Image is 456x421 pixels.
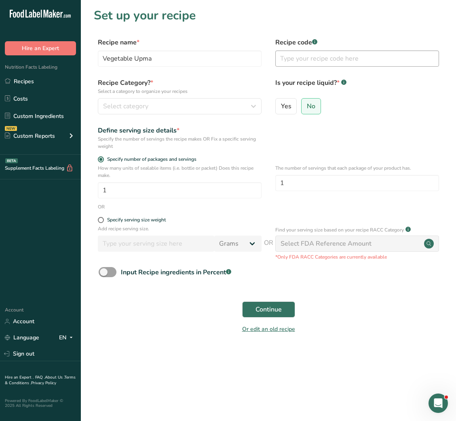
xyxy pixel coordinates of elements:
[5,330,39,345] a: Language
[98,126,262,135] div: Define serving size details
[307,102,315,110] span: No
[98,78,262,95] label: Recipe Category?
[5,158,18,163] div: BETA
[35,375,45,380] a: FAQ .
[281,239,372,248] div: Select FDA Reference Amount
[45,375,64,380] a: About Us .
[264,238,273,261] span: OR
[103,101,148,111] span: Select category
[5,398,76,408] div: Powered By FoodLabelMaker © 2025 All Rights Reserved
[5,132,55,140] div: Custom Reports
[98,38,262,47] label: Recipe name
[5,375,34,380] a: Hire an Expert .
[242,325,295,333] a: Or edit an old recipe
[98,236,214,252] input: Type your serving size here
[98,135,262,150] div: Specify the number of servings the recipe makes OR Fix a specific serving weight
[107,217,166,223] div: Specify serving size weight
[98,88,262,95] p: Select a category to organize your recipes
[275,51,439,67] input: Type your recipe code here
[275,164,439,172] p: The number of servings that each package of your product has.
[98,225,262,232] p: Add recipe serving size.
[5,41,76,55] button: Hire an Expert
[94,6,443,25] h1: Set up your recipe
[121,267,231,277] div: Input Recipe ingredients in Percent
[98,98,262,114] button: Select category
[275,226,404,234] p: Find your serving size based on your recipe RACC Category
[281,102,291,110] span: Yes
[59,333,76,343] div: EN
[275,253,439,261] p: *Only FDA RACC Categories are currently available
[255,305,282,314] span: Continue
[5,126,17,131] div: NEW
[429,394,448,413] iframe: Intercom live chat
[242,301,295,318] button: Continue
[275,78,439,95] label: Is your recipe liquid?
[98,164,262,179] p: How many units of sealable items (i.e. bottle or packet) Does this recipe make.
[98,203,105,210] div: OR
[98,51,262,67] input: Type your recipe name here
[275,38,439,47] label: Recipe code
[5,375,76,386] a: Terms & Conditions .
[104,156,196,162] span: Specify number of packages and servings
[31,380,56,386] a: Privacy Policy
